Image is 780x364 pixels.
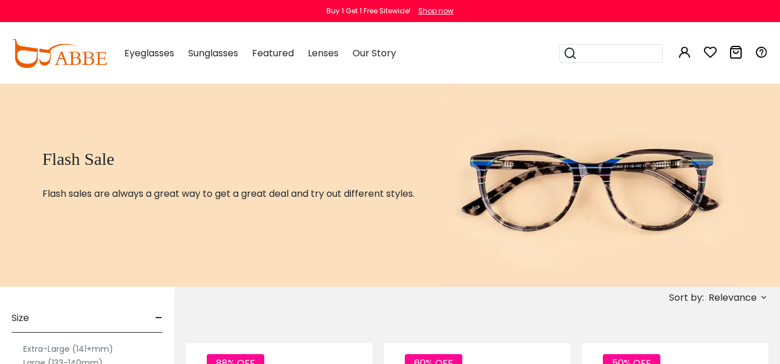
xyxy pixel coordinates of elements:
p: Flash sales are always a great way to get a great deal and try out different styles. [42,187,415,201]
a: Shop now [412,6,454,16]
img: abbeglasses.com [12,39,107,68]
span: Eyeglasses [124,46,174,60]
div: Shop now [418,6,454,16]
span: Lenses [308,46,339,60]
label: Extra-Large (141+mm) [23,342,113,356]
h1: Flash Sale [42,149,415,170]
span: Relevance [709,287,757,308]
span: Our Story [353,46,396,60]
span: Size [12,304,29,332]
span: Sort by: [669,291,704,304]
img: flash sale [444,84,739,287]
div: Buy 1 Get 1 Free Sitewide! [326,6,411,16]
span: - [155,304,163,332]
span: Featured [252,46,294,60]
span: Sunglasses [188,46,238,60]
